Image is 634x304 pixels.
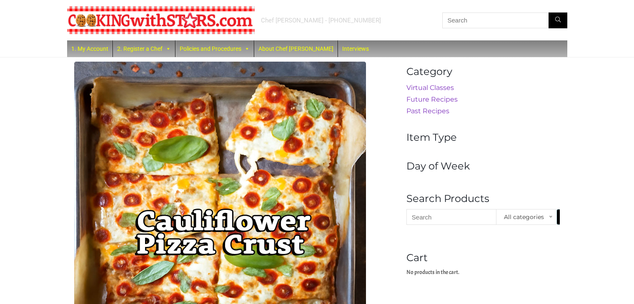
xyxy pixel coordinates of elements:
h4: Day of Week [406,160,560,172]
button: Search [549,12,567,28]
div: Chef [PERSON_NAME] - [PHONE_NUMBER] [261,16,381,25]
a: About Chef [PERSON_NAME] [254,40,338,57]
a: Past Recipes [406,107,449,115]
h4: Item Type [406,132,560,144]
a: 2. Register a Chef [113,40,175,57]
h4: Cart [406,252,560,264]
a: 1. My Account [67,40,113,57]
h4: Category [406,66,560,78]
button: Search [556,209,583,225]
span: All categories [504,213,544,221]
input: Search [442,12,567,28]
a: Virtual Classes [406,84,454,92]
input: Search [406,209,496,225]
img: Chef Paula's Cooking With Stars [67,6,255,34]
a: Future Recipes [406,95,458,103]
p: No products in the cart. [406,268,560,277]
h4: Search Products [406,193,560,205]
a: Interviews [338,40,373,57]
a: Policies and Procedures [175,40,254,57]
